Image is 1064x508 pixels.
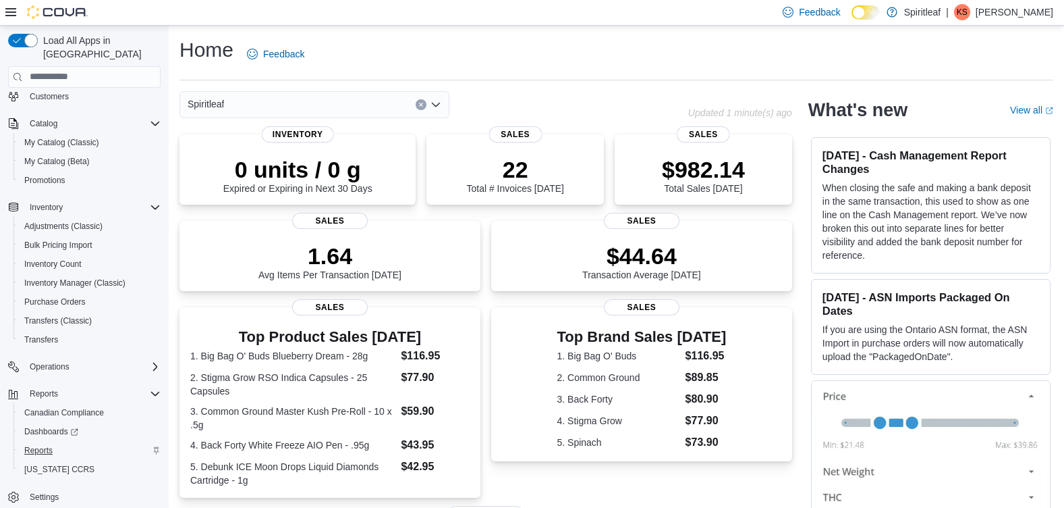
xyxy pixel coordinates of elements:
span: Settings [30,492,59,503]
span: Purchase Orders [24,297,86,307]
dt: 1. Big Bag O' Buds [557,349,680,363]
span: Sales [488,126,542,143]
h3: [DATE] - Cash Management Report Changes [822,149,1039,176]
h3: Top Brand Sales [DATE] [557,329,727,345]
button: Customers [3,86,166,106]
button: Reports [13,441,166,460]
p: Spiritleaf [904,4,941,20]
div: Kennedy S [954,4,970,20]
button: Operations [3,357,166,376]
div: Total # Invoices [DATE] [466,156,563,194]
span: Canadian Compliance [24,407,104,418]
dd: $42.95 [401,459,469,475]
button: [US_STATE] CCRS [13,460,166,479]
div: Total Sales [DATE] [662,156,745,194]
span: KS [957,4,968,20]
span: Inventory [262,126,334,143]
a: Canadian Compliance [19,405,109,421]
span: Bulk Pricing Import [24,240,92,251]
dd: $43.95 [401,437,469,453]
p: 22 [466,156,563,183]
a: Transfers (Classic) [19,313,97,329]
span: Inventory Manager (Classic) [19,275,161,291]
span: Inventory Count [19,256,161,272]
span: Reports [24,386,161,402]
span: My Catalog (Classic) [24,137,99,148]
a: Settings [24,489,64,505]
span: Dashboards [24,426,78,437]
dt: 1. Big Bag O' Buds Blueberry Dream - 28g [190,349,395,363]
span: Reports [24,445,53,456]
button: Reports [24,386,63,402]
span: Promotions [19,172,161,188]
dd: $59.90 [401,403,469,420]
a: Transfers [19,332,63,348]
p: If you are using the Ontario ASN format, the ASN Import in purchase orders will now automatically... [822,323,1039,363]
dt: 5. Debunk ICE Moon Drops Liquid Diamonds Cartridge - 1g [190,460,395,487]
span: Canadian Compliance [19,405,161,421]
span: Catalog [24,116,161,132]
button: Promotions [13,171,166,190]
p: $982.14 [662,156,745,183]
dt: 3. Back Forty [557,392,680,406]
dt: 2. Stigma Grow RSO Indica Capsules - 25 Capsules [190,371,395,398]
dt: 2. Common Ground [557,371,680,384]
span: Inventory Count [24,259,82,270]
a: My Catalog (Beta) [19,153,95,170]
button: Transfers [13,330,166,349]
span: My Catalog (Beta) [19,153,161,170]
h2: What's new [808,99,907,121]
span: Feedback [799,5,840,19]
span: Settings [24,488,161,505]
dd: $116.95 [401,348,469,364]
button: Inventory Manager (Classic) [13,274,166,293]
span: Washington CCRS [19,461,161,478]
span: Reports [30,388,58,399]
button: Canadian Compliance [13,403,166,422]
button: Purchase Orders [13,293,166,311]
a: My Catalog (Classic) [19,134,105,151]
span: Bulk Pricing Import [19,237,161,253]
span: Spiritleaf [188,96,224,112]
a: Inventory Manager (Classic) [19,275,131,291]
dd: $116.95 [685,348,727,364]
button: Adjustments (Classic) [13,217,166,236]
a: Promotions [19,172,71,188]
span: Sales [677,126,730,143]
span: Operations [30,361,69,372]
a: [US_STATE] CCRS [19,461,100,478]
span: Inventory [24,199,161,215]
p: 1.64 [258,243,401,270]
span: Sales [604,213,679,229]
span: Dashboards [19,424,161,440]
span: Sales [292,299,368,315]
button: Clear input [416,99,426,110]
dd: $73.90 [685,434,727,451]
dt: 5. Spinach [557,436,680,449]
span: Promotions [24,175,65,186]
span: Adjustments (Classic) [19,218,161,234]
div: Avg Items Per Transaction [DATE] [258,243,401,280]
a: Dashboards [13,422,166,441]
span: Purchase Orders [19,294,161,310]
h3: Top Product Sales [DATE] [190,329,470,345]
button: My Catalog (Classic) [13,133,166,152]
span: Transfers [24,334,58,345]
span: Reports [19,442,161,459]
span: Sales [292,213,368,229]
svg: External link [1045,107,1053,115]
a: Feedback [242,41,310,68]
span: [US_STATE] CCRS [24,464,94,475]
span: Inventory [30,202,63,213]
button: Catalog [3,114,166,133]
dt: 4. Stigma Grow [557,414,680,428]
span: Transfers (Classic) [19,313,161,329]
span: My Catalog (Beta) [24,156,90,167]
span: Sales [604,299,679,315]
a: Adjustments (Classic) [19,218,108,234]
p: | [946,4,949,20]
button: Open list of options [430,99,441,110]
dt: 4. Back Forty White Freeze AIO Pen - .95g [190,438,395,452]
span: Operations [24,359,161,375]
button: Bulk Pricing Import [13,236,166,255]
